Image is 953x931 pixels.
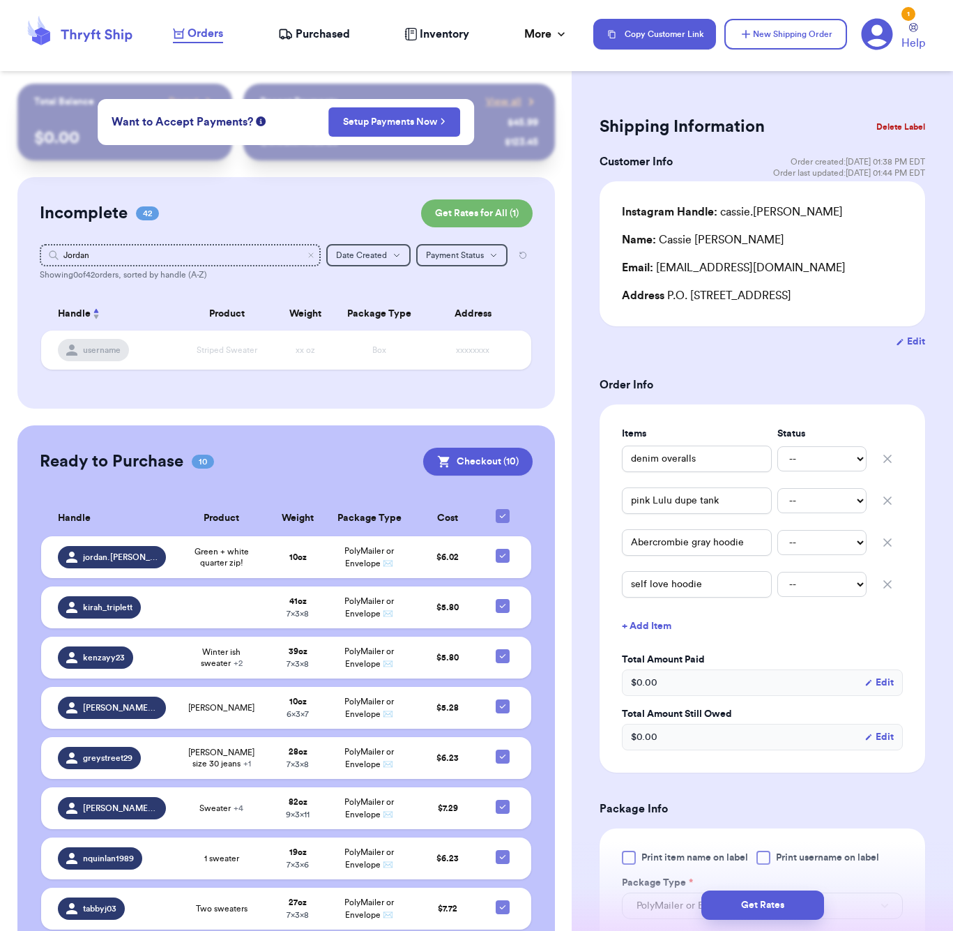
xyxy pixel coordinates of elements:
strong: 28 oz [289,748,307,756]
span: 9 x 3 x 11 [286,810,310,819]
button: Get Rates for All (1) [421,199,533,227]
div: Cassie [PERSON_NAME] [622,232,784,248]
span: $ 5.80 [436,653,459,662]
span: Sweater [199,803,243,814]
div: cassie.[PERSON_NAME] [622,204,843,220]
span: Payment Status [426,251,484,259]
span: 7 x 3 x 8 [287,660,309,668]
span: Print item name on label [641,851,748,865]
button: + Add Item [616,611,908,642]
button: Setup Payments Now [328,107,460,137]
a: Payout [169,95,215,109]
h2: Shipping Information [600,116,765,138]
span: nquinlan1989 [83,853,134,864]
strong: 19 oz [289,848,307,856]
a: Orders [173,25,223,43]
span: xxxxxxxx [456,346,489,354]
span: PolyMailer or Envelope ✉️ [344,898,394,919]
span: kenzayy23 [83,652,125,663]
button: Reset all filters [513,244,533,266]
span: Orders [188,25,223,42]
label: Total Amount Still Owed [622,707,903,721]
a: Help [901,23,925,52]
th: Product [178,297,276,331]
span: 7 x 3 x 8 [287,610,309,618]
span: View all [486,95,521,109]
span: Want to Accept Payments? [112,114,253,130]
strong: 39 oz [289,647,307,656]
a: Inventory [404,26,469,43]
th: Weight [269,501,326,536]
button: Edit [864,676,894,690]
span: Winter ish sweater [183,646,261,669]
span: Order created: [DATE] 01:38 PM EDT [791,156,925,167]
span: Box [372,346,386,354]
div: More [524,26,568,43]
span: Handle [58,511,91,526]
th: Cost [412,501,483,536]
span: 6 x 3 x 7 [287,710,309,718]
button: Edit [896,335,925,349]
span: + 4 [234,804,243,812]
span: Order last updated: [DATE] 01:44 PM EDT [773,167,925,179]
span: PolyMailer or Envelope ✉️ [344,697,394,718]
p: $ 0.00 [34,127,215,149]
span: Purchased [296,26,350,43]
span: 7 x 3 x 6 [287,861,309,869]
h3: Order Info [600,377,925,393]
span: + 1 [243,759,251,768]
span: PolyMailer or Envelope ✉️ [344,748,394,769]
span: Inventory [420,26,469,43]
span: username [83,345,121,356]
span: PolyMailer or Envelope ✉️ [344,798,394,819]
span: $ 0.00 [631,676,657,690]
span: $ 7.72 [438,904,457,913]
button: Date Created [326,244,411,266]
strong: 41 oz [289,597,307,605]
div: Showing 0 of 42 orders , sorted by handle (A-Z) [40,269,533,280]
span: + 2 [234,659,243,667]
strong: 27 oz [289,898,307,907]
span: Payout [169,95,199,109]
div: $ 45.99 [508,116,538,130]
span: $ 7.29 [438,804,458,812]
span: $ 5.28 [436,704,459,712]
button: Checkout (10) [423,448,533,476]
span: Print username on label [776,851,879,865]
button: Edit [864,730,894,744]
div: P.O. [STREET_ADDRESS] [622,287,903,304]
span: kirah_triplett [83,602,132,613]
label: Package Type [622,876,693,890]
p: Recent Payments [260,95,337,109]
span: Name: [622,234,656,245]
strong: 10 oz [289,697,307,706]
span: Email: [622,262,653,273]
span: Handle [58,307,91,321]
div: [EMAIL_ADDRESS][DOMAIN_NAME] [622,259,903,276]
input: Search [40,244,321,266]
span: PolyMailer or Envelope ✉️ [344,597,394,618]
th: Address [423,297,531,331]
h2: Incomplete [40,202,128,225]
button: Get Rates [701,891,824,920]
span: PolyMailer or Envelope ✉️ [344,848,394,869]
span: $ 6.23 [436,754,459,762]
span: $ 5.80 [436,603,459,612]
span: [PERSON_NAME] size 30 jeans [183,747,261,769]
span: 7 x 3 x 8 [287,911,309,919]
span: Two sweaters [196,903,247,914]
span: greystreet29 [83,752,132,764]
span: Help [901,35,925,52]
h3: Customer Info [600,153,673,170]
span: tabbyj03 [83,903,116,914]
span: Green + white quarter zip! [183,546,261,568]
div: $ 123.45 [505,135,538,149]
a: View all [486,95,538,109]
button: Copy Customer Link [593,19,716,50]
strong: 82 oz [289,798,307,806]
button: Sort descending [91,305,102,322]
p: Total Balance [34,95,94,109]
span: 42 [136,206,159,220]
span: jordan.[PERSON_NAME] [83,552,158,563]
h3: Package Info [600,801,925,817]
